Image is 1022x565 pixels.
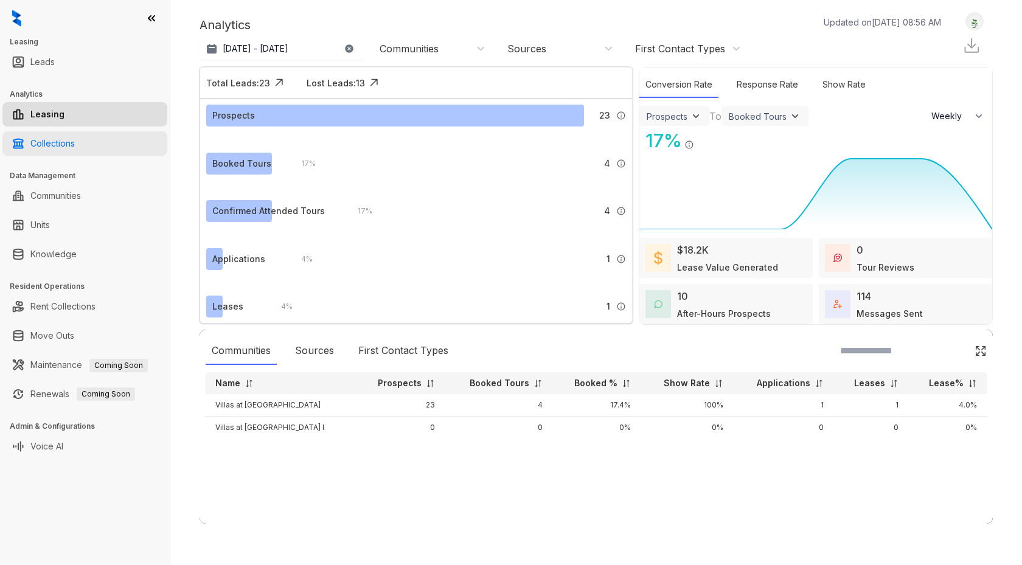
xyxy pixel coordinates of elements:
img: Info [684,140,694,150]
p: Leases [854,377,885,389]
a: Collections [30,131,75,156]
div: 10 [677,289,688,303]
img: sorting [534,379,543,388]
h3: Analytics [10,89,170,100]
img: Info [616,206,626,216]
p: Booked % [574,377,617,389]
img: Info [616,111,626,120]
img: logo [12,10,21,27]
div: Booked Tours [729,111,787,122]
img: SearchIcon [949,345,959,356]
a: Leads [30,50,55,74]
img: Click Icon [365,74,383,92]
td: 0% [552,417,641,439]
li: Collections [2,131,167,156]
img: sorting [426,379,435,388]
div: 17 % [639,127,682,154]
img: Click Icon [975,345,987,357]
p: Applications [757,377,810,389]
div: Applications [212,252,265,266]
img: sorting [889,379,899,388]
span: Coming Soon [77,387,135,401]
li: Rent Collections [2,294,167,319]
td: 1 [733,394,833,417]
p: Updated on [DATE] 08:56 AM [824,16,941,29]
div: Sources [289,337,340,365]
img: sorting [622,379,631,388]
li: Leasing [2,102,167,127]
img: sorting [968,379,977,388]
p: Booked Tours [470,377,529,389]
div: Messages Sent [857,307,923,320]
button: [DATE] - [DATE] [200,38,364,60]
a: Communities [30,184,81,208]
img: Click Icon [270,74,288,92]
div: 17 % [289,157,316,170]
td: 17.4% [552,394,641,417]
p: Show Rate [664,377,710,389]
img: Info [616,302,626,311]
div: Communities [206,337,277,365]
div: Sources [507,42,546,55]
span: 1 [607,252,610,266]
img: ViewFilterArrow [789,110,801,122]
td: 0 [833,417,908,439]
a: Rent Collections [30,294,96,319]
img: Info [616,254,626,264]
div: First Contact Types [352,337,454,365]
img: Info [616,159,626,168]
img: AfterHoursConversations [654,300,662,309]
div: Conversion Rate [639,72,718,98]
td: 1 [833,394,908,417]
p: [DATE] - [DATE] [223,43,288,55]
div: Communities [380,42,439,55]
div: To [709,109,721,123]
div: Booked Tours [212,157,271,170]
td: 0% [641,417,732,439]
p: Analytics [200,16,251,34]
img: Click Icon [694,129,712,147]
img: sorting [815,379,824,388]
button: Weekly [924,105,992,127]
div: Lease Value Generated [677,261,778,274]
td: 4 [445,394,552,417]
span: 4 [604,157,610,170]
img: TourReviews [833,254,842,262]
span: 1 [607,300,610,313]
span: Weekly [931,110,968,122]
h3: Admin & Configurations [10,421,170,432]
td: 100% [641,394,732,417]
div: Confirmed Attended Tours [212,204,325,218]
li: Communities [2,184,167,208]
div: Prospects [647,111,687,122]
span: 4 [604,204,610,218]
div: $18.2K [677,243,709,257]
div: Leases [212,300,243,313]
td: Villas at [GEOGRAPHIC_DATA] [206,394,355,417]
td: 0 [445,417,552,439]
div: Response Rate [731,72,804,98]
td: Villas at [GEOGRAPHIC_DATA] I [206,417,355,439]
div: 4 % [289,252,313,266]
a: Voice AI [30,434,63,459]
h3: Leasing [10,36,170,47]
td: 0% [908,417,987,439]
img: UserAvatar [966,15,983,28]
div: After-Hours Prospects [677,307,771,320]
img: LeaseValue [654,251,662,265]
li: Knowledge [2,242,167,266]
img: sorting [714,379,723,388]
td: 0 [733,417,833,439]
div: Lost Leads: 13 [307,77,365,89]
li: Units [2,213,167,237]
img: sorting [245,379,254,388]
li: Renewals [2,382,167,406]
div: Tour Reviews [857,261,914,274]
div: 114 [857,289,871,303]
li: Move Outs [2,324,167,348]
div: 0 [857,243,863,257]
a: Knowledge [30,242,77,266]
p: Lease% [929,377,964,389]
td: 4.0% [908,394,987,417]
span: Coming Soon [89,359,148,372]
